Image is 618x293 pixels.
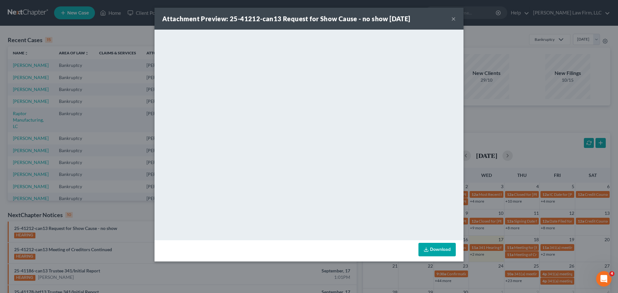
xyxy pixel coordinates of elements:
span: 4 [609,271,614,276]
strong: Attachment Preview: 25-41212-can13 Request for Show Cause - no show [DATE] [162,15,410,23]
iframe: Intercom live chat [596,271,612,287]
a: Download [418,243,456,256]
iframe: <object ng-attr-data='[URL][DOMAIN_NAME]' type='application/pdf' width='100%' height='650px'></ob... [154,30,464,239]
button: × [451,15,456,23]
